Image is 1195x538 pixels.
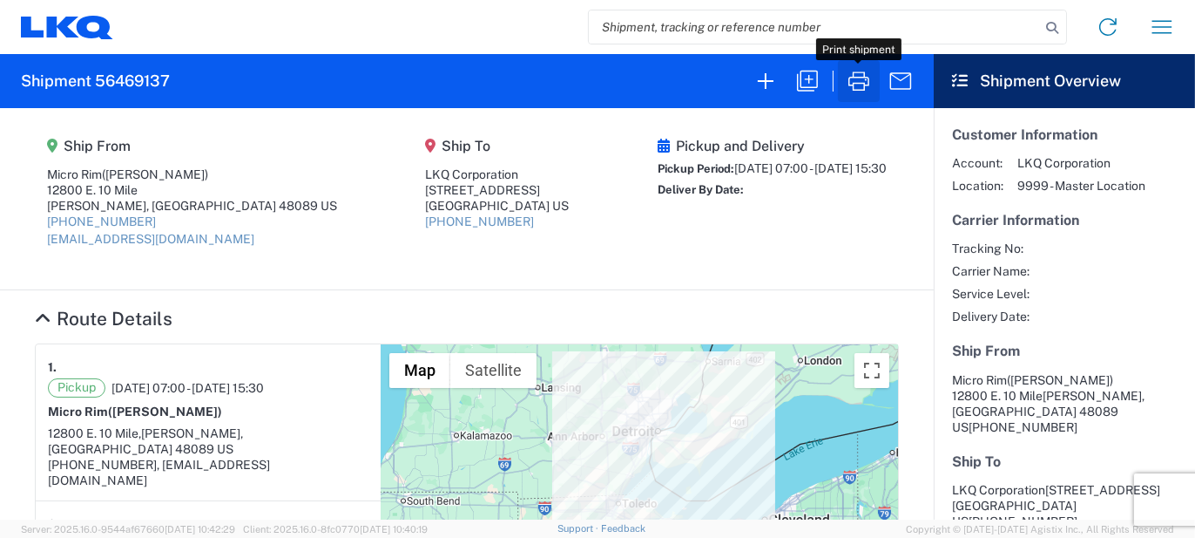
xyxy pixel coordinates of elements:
[969,420,1077,434] span: [PHONE_NUMBER]
[1017,155,1145,171] span: LKQ Corporation
[21,71,170,92] h2: Shipment 56469137
[658,138,887,154] h5: Pickup and Delivery
[734,161,887,175] span: [DATE] 07:00 - [DATE] 15:30
[658,183,744,196] span: Deliver By Date:
[952,126,1177,143] h5: Customer Information
[35,308,172,330] a: Hide Details
[48,426,243,456] span: [PERSON_NAME], [GEOGRAPHIC_DATA] 48089 US
[47,167,337,182] div: Micro Rim
[952,178,1003,194] span: Location:
[557,523,601,534] a: Support
[934,54,1195,108] header: Shipment Overview
[952,343,1177,359] h5: Ship From
[47,232,254,246] a: [EMAIL_ADDRESS][DOMAIN_NAME]
[906,521,1174,537] span: Copyright © [DATE]-[DATE] Agistix Inc., All Rights Reserved
[658,162,734,175] span: Pickup Period:
[243,524,428,535] span: Client: 2025.16.0-8fc0770
[969,514,1077,528] span: [PHONE_NUMBER]
[450,353,537,388] button: Show satellite imagery
[108,405,222,419] span: ([PERSON_NAME])
[952,482,1177,529] address: [GEOGRAPHIC_DATA] US
[952,309,1030,324] span: Delivery Date:
[952,453,1177,470] h5: Ship To
[952,155,1003,171] span: Account:
[952,389,1043,403] span: 12800 E. 10 Mile
[165,524,235,535] span: [DATE] 10:42:29
[952,483,1160,497] span: LKQ Corporation [STREET_ADDRESS]
[21,524,235,535] span: Server: 2025.16.0-9544af67660
[589,10,1040,44] input: Shipment, tracking or reference number
[360,524,428,535] span: [DATE] 10:40:19
[48,357,57,378] strong: 1.
[48,426,141,440] span: 12800 E. 10 Mile,
[952,372,1177,435] address: [PERSON_NAME], [GEOGRAPHIC_DATA] 48089 US
[854,353,889,388] button: Toggle fullscreen view
[426,198,570,214] div: [GEOGRAPHIC_DATA] US
[111,380,264,396] span: [DATE] 07:00 - [DATE] 15:30
[48,514,59,535] strong: 2.
[952,286,1030,302] span: Service Level:
[426,167,570,182] div: LKQ Corporation
[1007,373,1113,387] span: ([PERSON_NAME])
[426,215,535,228] a: [PHONE_NUMBER]
[47,215,156,228] a: [PHONE_NUMBER]
[48,378,105,398] span: Pickup
[1017,178,1145,194] span: 9999 - Master Location
[601,523,645,534] a: Feedback
[952,263,1030,279] span: Carrier Name:
[952,212,1177,228] h5: Carrier Information
[47,198,337,214] div: [PERSON_NAME], [GEOGRAPHIC_DATA] 48089 US
[426,138,570,154] h5: Ship To
[47,138,337,154] h5: Ship From
[952,241,1030,256] span: Tracking No:
[102,167,208,181] span: ([PERSON_NAME])
[389,353,450,388] button: Show street map
[48,457,368,488] div: [PHONE_NUMBER], [EMAIL_ADDRESS][DOMAIN_NAME]
[952,373,1007,387] span: Micro Rim
[48,405,222,419] strong: Micro Rim
[47,182,337,198] div: 12800 E. 10 Mile
[426,182,570,198] div: [STREET_ADDRESS]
